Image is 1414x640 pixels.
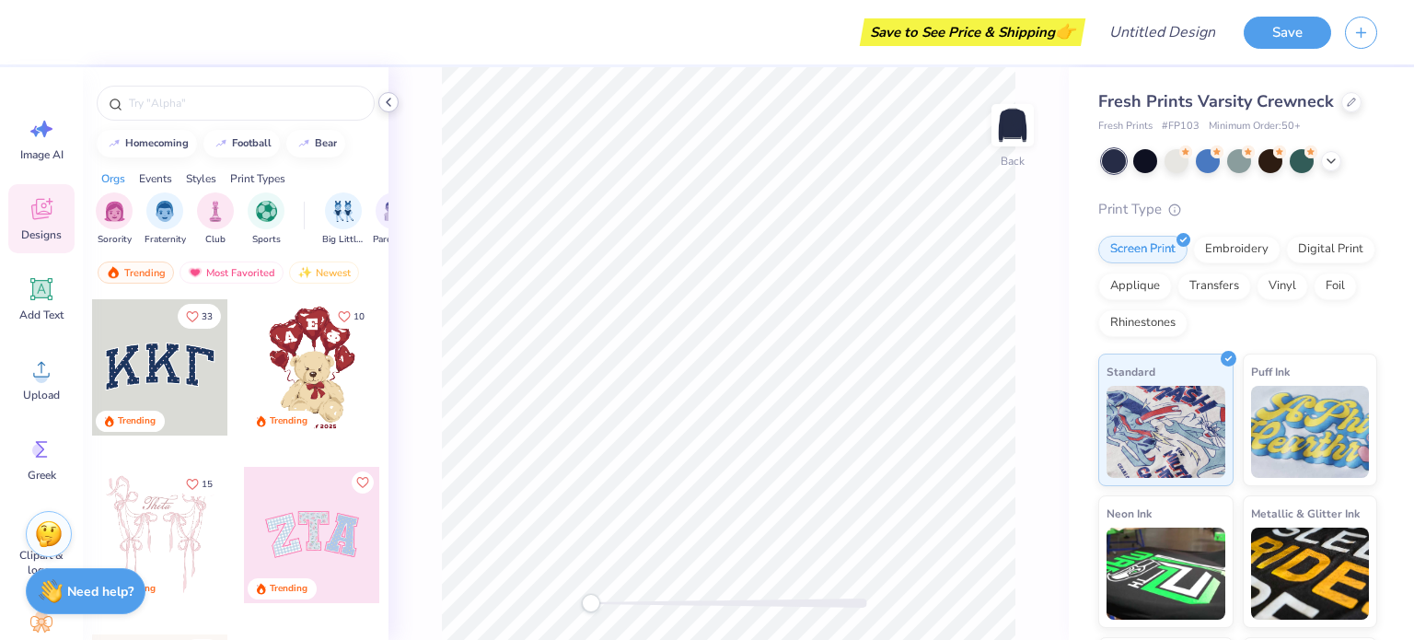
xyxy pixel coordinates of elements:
div: Screen Print [1098,236,1188,263]
img: Metallic & Glitter Ink [1251,528,1370,620]
span: Designs [21,227,62,242]
span: Standard [1107,362,1155,381]
div: Print Types [230,170,285,187]
div: Newest [289,262,359,284]
span: Club [205,233,226,247]
div: football [232,138,272,148]
span: Add Text [19,308,64,322]
button: bear [286,130,345,157]
div: Trending [98,262,174,284]
div: Save to See Price & Shipping [864,18,1081,46]
span: Upload [23,388,60,402]
div: Embroidery [1193,236,1281,263]
span: Sorority [98,233,132,247]
input: Try "Alpha" [127,94,363,112]
span: Neon Ink [1107,504,1152,523]
img: Puff Ink [1251,386,1370,478]
img: Neon Ink [1107,528,1225,620]
span: 33 [202,312,213,321]
div: filter for Club [197,192,234,247]
div: Vinyl [1257,273,1308,300]
img: Big Little Reveal Image [333,201,353,222]
span: 15 [202,480,213,489]
span: Image AI [20,147,64,162]
div: Applique [1098,273,1172,300]
div: filter for Big Little Reveal [322,192,365,247]
span: 👉 [1055,20,1075,42]
img: Standard [1107,386,1225,478]
span: Puff Ink [1251,362,1290,381]
div: Orgs [101,170,125,187]
div: filter for Fraternity [145,192,186,247]
div: homecoming [125,138,189,148]
div: Accessibility label [582,594,600,612]
div: Trending [270,582,307,596]
img: trend_line.gif [107,138,122,149]
button: Like [178,471,221,496]
span: 10 [353,312,365,321]
button: filter button [373,192,415,247]
img: newest.gif [297,266,312,279]
button: homecoming [97,130,197,157]
img: Parent's Weekend Image [384,201,405,222]
button: Save [1244,17,1331,49]
strong: Need help? [67,583,133,600]
img: Sports Image [256,201,277,222]
div: Styles [186,170,216,187]
img: most_fav.gif [188,266,203,279]
div: Trending [270,414,307,428]
button: football [203,130,280,157]
div: Transfers [1177,273,1251,300]
img: trending.gif [106,266,121,279]
button: filter button [96,192,133,247]
div: Foil [1314,273,1357,300]
span: Fraternity [145,233,186,247]
img: Club Image [205,201,226,222]
span: Clipart & logos [11,548,72,577]
span: Greek [28,468,56,483]
button: Like [330,304,373,329]
button: Like [178,304,221,329]
div: filter for Parent's Weekend [373,192,415,247]
div: Rhinestones [1098,309,1188,337]
div: Digital Print [1286,236,1375,263]
span: Fresh Prints Varsity Crewneck [1098,90,1334,112]
div: Print Type [1098,199,1377,220]
span: # FP103 [1162,119,1200,134]
span: Sports [252,233,281,247]
img: Back [994,107,1031,144]
button: filter button [197,192,234,247]
div: Back [1001,153,1025,169]
img: Sorority Image [104,201,125,222]
button: filter button [322,192,365,247]
img: Fraternity Image [155,201,175,222]
button: Like [352,471,374,494]
span: Minimum Order: 50 + [1209,119,1301,134]
div: Events [139,170,172,187]
div: filter for Sports [248,192,284,247]
span: Parent's Weekend [373,233,415,247]
span: Big Little Reveal [322,233,365,247]
div: Most Favorited [180,262,284,284]
img: trend_line.gif [214,138,228,149]
button: filter button [248,192,284,247]
div: bear [315,138,337,148]
div: Trending [118,414,156,428]
input: Untitled Design [1095,14,1230,51]
button: filter button [145,192,186,247]
div: filter for Sorority [96,192,133,247]
span: Metallic & Glitter Ink [1251,504,1360,523]
span: Fresh Prints [1098,119,1153,134]
img: trend_line.gif [296,138,311,149]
